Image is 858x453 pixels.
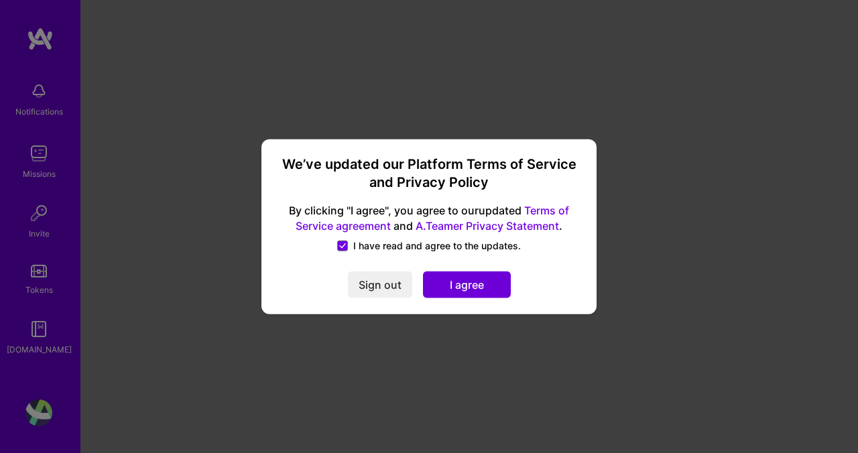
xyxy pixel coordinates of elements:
[278,203,580,234] span: By clicking "I agree", you agree to our updated and .
[296,204,569,233] a: Terms of Service agreement
[278,155,580,192] h3: We’ve updated our Platform Terms of Service and Privacy Policy
[416,218,559,232] a: A.Teamer Privacy Statement
[353,239,521,252] span: I have read and agree to the updates.
[423,271,511,298] button: I agree
[348,271,412,298] button: Sign out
